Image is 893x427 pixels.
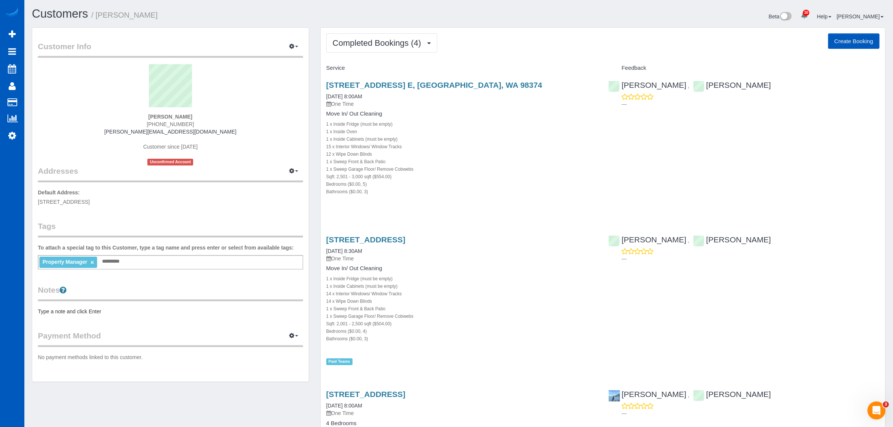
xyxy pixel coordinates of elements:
[326,420,597,427] h4: 4 Bedrooms
[621,101,879,108] p: ---
[779,12,792,22] img: New interface
[32,7,88,20] a: Customers
[769,14,792,20] a: Beta
[688,238,689,244] span: ,
[817,14,831,20] a: Help
[38,353,303,361] p: No payment methods linked to this customer.
[326,129,357,134] small: 1 x Inside Oven
[326,284,398,289] small: 1 x Inside Cabinets (must be empty)
[326,235,405,244] a: [STREET_ADDRESS]
[38,189,80,196] label: Default Address:
[326,174,392,179] small: Sqft: 2,501 - 3,000 sqft ($554.00)
[104,129,236,135] a: [PERSON_NAME][EMAIL_ADDRESS][DOMAIN_NAME]
[326,314,414,319] small: 1 x Sweep Garage Floor/ Remove Cobwebs
[326,167,414,172] small: 1 x Sweep Garage Floor/ Remove Cobwebs
[688,392,689,398] span: ,
[326,182,367,187] small: Bedrooms ($0.00, 5)
[326,299,372,304] small: 14 x Wipe Down Blinds
[90,259,94,266] a: ×
[326,111,597,117] h4: Move In/ Out Cleaning
[608,65,879,71] h4: Feedback
[608,81,686,89] a: [PERSON_NAME]
[38,221,303,238] legend: Tags
[609,390,620,401] img: Kateryna Maherovska
[883,401,889,407] span: 3
[326,329,367,334] small: Bedrooms ($0.00, 4)
[326,152,372,157] small: 12 x Wipe Down Blinds
[688,83,689,89] span: ,
[92,11,158,19] small: / [PERSON_NAME]
[147,121,194,127] span: [PHONE_NUMBER]
[326,122,393,127] small: 1 x Inside Fridge (must be empty)
[803,10,809,16] span: 30
[326,306,386,311] small: 1 x Sweep Front & Back Patio
[326,409,597,417] p: One Time
[326,276,393,281] small: 1 x Inside Fridge (must be empty)
[333,38,425,48] span: Completed Bookings (4)
[42,259,87,265] span: Property Manager
[693,390,771,398] a: [PERSON_NAME]
[38,244,294,251] label: To attach a special tag to this Customer, type a tag name and press enter or select from availabl...
[38,330,303,347] legend: Payment Method
[797,8,812,24] a: 30
[837,14,884,20] a: [PERSON_NAME]
[149,114,192,120] strong: [PERSON_NAME]
[326,358,353,365] span: Paid Teams
[621,410,879,417] p: ---
[693,235,771,244] a: [PERSON_NAME]
[38,199,90,205] span: [STREET_ADDRESS]
[143,144,198,150] span: Customer since [DATE]
[326,100,597,108] p: One Time
[326,65,597,71] h4: Service
[326,291,402,296] small: 14 x Interior Windows/ Window Tracks
[38,308,303,315] pre: Type a note and click Enter
[326,93,362,99] a: [DATE] 8:00AM
[608,235,686,244] a: [PERSON_NAME]
[326,137,398,142] small: 1 x Inside Cabinets (must be empty)
[147,159,193,165] span: Unconfirmed Account
[621,255,879,263] p: ---
[326,144,402,149] small: 15 x Interior Windows/ Window Tracks
[326,265,597,272] h4: Move In/ Out Cleaning
[326,159,386,164] small: 1 x Sweep Front & Back Patio
[326,390,405,398] a: [STREET_ADDRESS]
[326,255,597,262] p: One Time
[608,390,686,398] a: [PERSON_NAME]
[5,8,20,18] img: Automaid Logo
[38,284,303,301] legend: Notes
[326,189,368,194] small: Bathrooms ($0.00, 3)
[326,33,437,53] button: Completed Bookings (4)
[38,41,303,58] legend: Customer Info
[326,403,362,409] a: [DATE] 8:00AM
[326,81,542,89] a: [STREET_ADDRESS] E, [GEOGRAPHIC_DATA], WA 98374
[326,248,362,254] a: [DATE] 8:30AM
[326,336,368,341] small: Bathrooms ($0.00, 3)
[867,401,885,419] iframe: Intercom live chat
[693,81,771,89] a: [PERSON_NAME]
[828,33,879,49] button: Create Booking
[326,321,392,326] small: Sqft: 2,001 - 2,500 sqft ($504.00)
